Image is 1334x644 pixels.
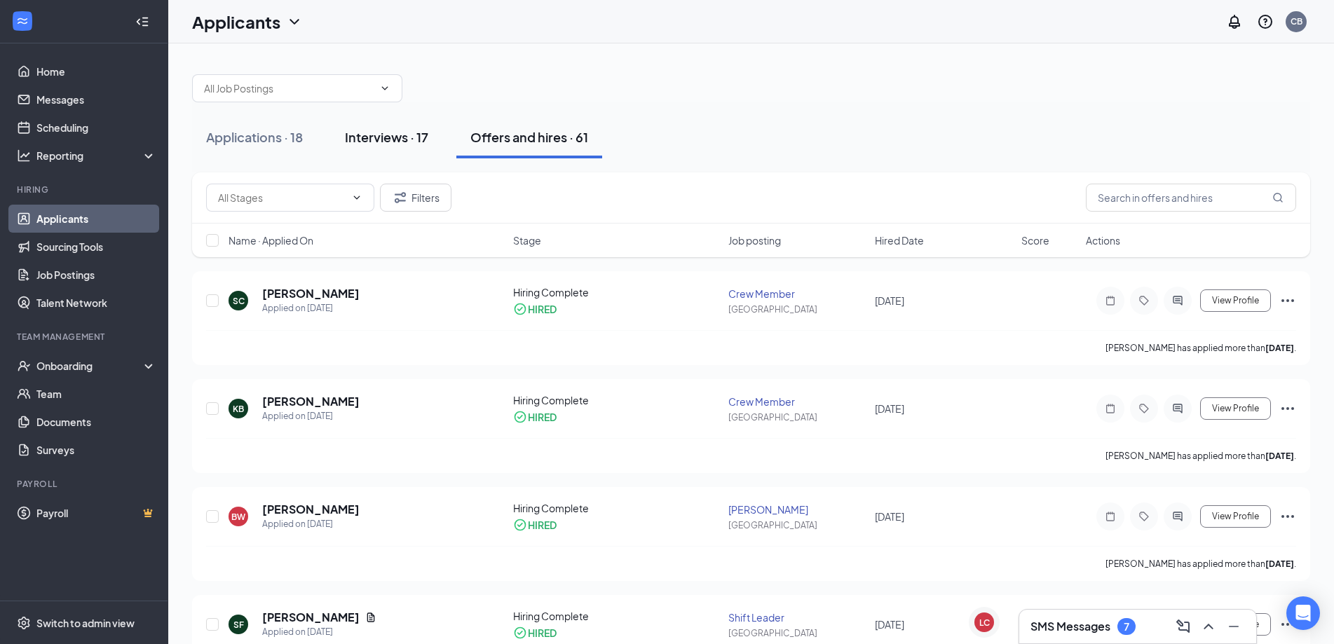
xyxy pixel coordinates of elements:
div: CB [1291,15,1302,27]
div: SF [233,619,244,631]
span: Stage [513,233,541,247]
div: Hiring Complete [513,609,720,623]
div: SC [233,295,245,307]
span: Hired Date [875,233,924,247]
div: [GEOGRAPHIC_DATA] [728,519,866,531]
svg: Ellipses [1279,292,1296,309]
p: [PERSON_NAME] has applied more than . [1105,558,1296,570]
div: Applied on [DATE] [262,301,360,315]
svg: ActiveChat [1169,403,1186,414]
svg: Settings [17,616,31,630]
div: Hiring Complete [513,285,720,299]
button: Filter Filters [380,184,451,212]
button: Minimize [1223,615,1245,638]
h5: [PERSON_NAME] [262,502,360,517]
svg: Note [1102,403,1119,414]
a: Documents [36,408,156,436]
svg: ChevronUp [1200,618,1217,635]
h5: [PERSON_NAME] [262,394,360,409]
svg: Filter [392,189,409,206]
a: Talent Network [36,289,156,317]
h5: [PERSON_NAME] [262,610,360,625]
span: [DATE] [875,510,904,523]
a: Surveys [36,436,156,464]
svg: CheckmarkCircle [513,302,527,316]
button: View Profile [1200,289,1271,312]
div: [PERSON_NAME] [728,502,866,516]
button: ComposeMessage [1172,615,1195,638]
div: HIRED [528,410,557,424]
div: LC [979,617,990,629]
div: Hiring Complete [513,393,720,407]
button: ChevronUp [1197,615,1220,638]
div: Applied on [DATE] [262,625,376,639]
svg: WorkstreamLogo [15,14,29,28]
div: Onboarding [36,359,144,373]
svg: CheckmarkCircle [513,410,527,424]
svg: Tag [1136,403,1152,414]
svg: QuestionInfo [1257,13,1274,30]
svg: ChevronDown [351,192,362,203]
svg: ActiveChat [1169,511,1186,522]
div: HIRED [528,518,557,532]
div: BW [231,511,245,523]
svg: CheckmarkCircle [513,626,527,640]
svg: Ellipses [1279,616,1296,633]
div: Hiring [17,184,154,196]
button: View Profile [1200,397,1271,420]
svg: Analysis [17,149,31,163]
svg: Notifications [1226,13,1243,30]
svg: ActiveChat [1169,295,1186,306]
div: Applied on [DATE] [262,409,360,423]
p: [PERSON_NAME] has applied more than . [1105,342,1296,354]
svg: ChevronDown [379,83,390,94]
div: [GEOGRAPHIC_DATA] [728,411,866,423]
div: Payroll [17,478,154,490]
svg: Collapse [135,15,149,29]
h1: Applicants [192,10,280,34]
svg: Note [1102,511,1119,522]
div: Shift Leader [728,610,866,624]
input: Search in offers and hires [1086,184,1296,212]
svg: Tag [1136,295,1152,306]
span: [DATE] [875,618,904,631]
div: Applied on [DATE] [262,517,360,531]
h3: SMS Messages [1030,619,1110,634]
svg: CheckmarkCircle [513,518,527,532]
svg: Ellipses [1279,508,1296,525]
svg: ComposeMessage [1175,618,1192,635]
a: Sourcing Tools [36,233,156,261]
input: All Stages [218,190,346,205]
div: Switch to admin view [36,616,135,630]
b: [DATE] [1265,451,1294,461]
span: Actions [1086,233,1120,247]
span: View Profile [1212,296,1259,306]
svg: Tag [1136,511,1152,522]
input: All Job Postings [204,81,374,96]
div: HIRED [528,626,557,640]
div: Team Management [17,331,154,343]
svg: MagnifyingGlass [1272,192,1284,203]
svg: Ellipses [1279,400,1296,417]
svg: Note [1102,295,1119,306]
div: Crew Member [728,395,866,409]
a: Messages [36,85,156,114]
a: Team [36,380,156,408]
b: [DATE] [1265,343,1294,353]
span: Job posting [728,233,781,247]
div: Crew Member [728,287,866,301]
svg: Document [365,612,376,623]
div: Applications · 18 [206,128,303,146]
svg: Minimize [1225,618,1242,635]
h5: [PERSON_NAME] [262,286,360,301]
span: [DATE] [875,402,904,415]
svg: UserCheck [17,359,31,373]
b: [DATE] [1265,559,1294,569]
div: 7 [1124,621,1129,633]
span: [DATE] [875,294,904,307]
div: [GEOGRAPHIC_DATA] [728,627,866,639]
button: View Profile [1200,505,1271,528]
svg: ChevronDown [286,13,303,30]
span: View Profile [1212,404,1259,413]
div: KB [233,403,244,415]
